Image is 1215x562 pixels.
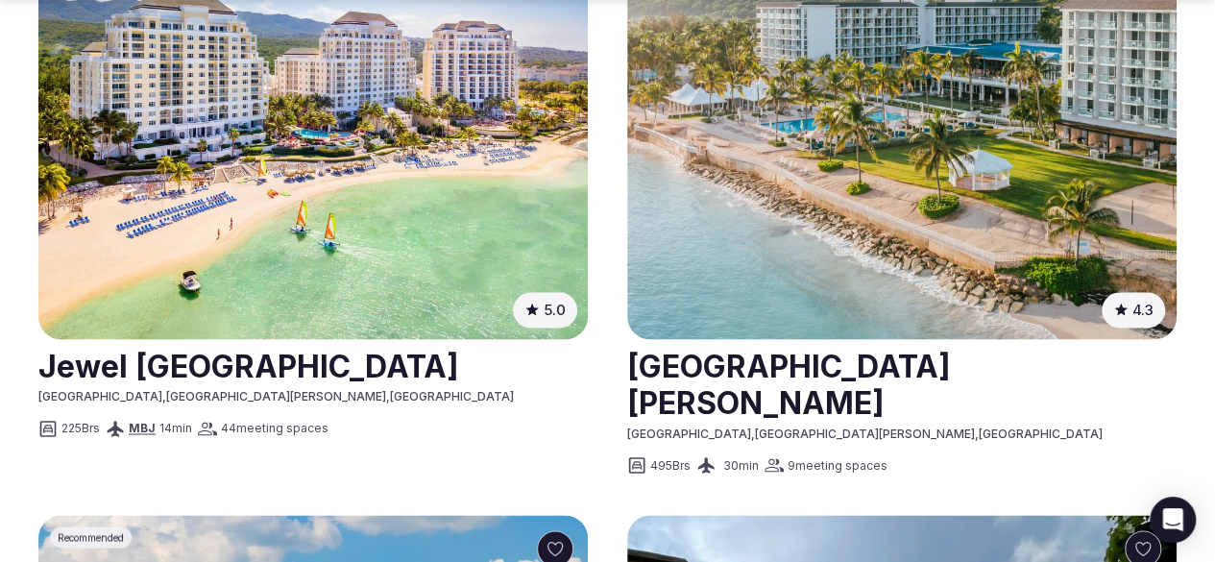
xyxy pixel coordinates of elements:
[751,427,755,441] span: ,
[386,389,390,403] span: ,
[390,389,514,403] span: [GEOGRAPHIC_DATA]
[38,389,162,403] span: [GEOGRAPHIC_DATA]
[61,421,100,437] span: 225 Brs
[1102,292,1165,328] button: 4.3
[788,457,887,474] span: 9 meeting spaces
[159,421,192,437] span: 14 min
[723,457,759,474] span: 30 min
[627,341,1178,427] h2: [GEOGRAPHIC_DATA][PERSON_NAME]
[38,341,589,389] h2: Jewel [GEOGRAPHIC_DATA]
[166,389,386,403] span: [GEOGRAPHIC_DATA][PERSON_NAME]
[755,427,975,441] span: [GEOGRAPHIC_DATA][PERSON_NAME]
[627,427,751,441] span: [GEOGRAPHIC_DATA]
[38,341,589,389] a: View venue
[975,427,979,441] span: ,
[50,526,132,548] div: Recommended
[513,292,577,328] button: 5.0
[162,389,166,403] span: ,
[979,427,1103,441] span: [GEOGRAPHIC_DATA]
[58,530,124,544] span: Recommended
[129,421,156,435] a: MBJ
[1132,300,1154,320] span: 4.3
[627,341,1178,427] a: View venue
[544,300,566,320] span: 5.0
[650,457,691,474] span: 495 Brs
[221,421,328,437] span: 44 meeting spaces
[1150,497,1196,543] div: Open Intercom Messenger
